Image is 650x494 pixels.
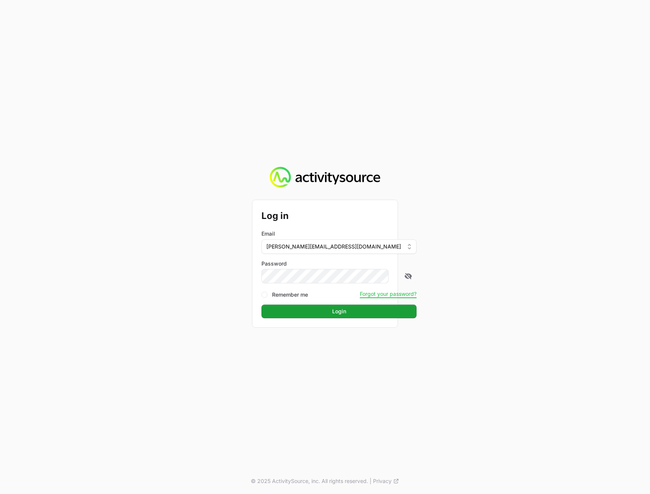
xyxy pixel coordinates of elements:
label: Email [261,230,275,238]
label: Password [261,260,417,267]
label: Remember me [272,291,308,299]
img: Activity Source [270,167,380,188]
span: | [370,477,372,485]
p: © 2025 ActivitySource, inc. All rights reserved. [251,477,368,485]
button: Login [261,305,417,318]
button: Forgot your password? [360,291,417,297]
span: Login [332,307,346,316]
h2: Log in [261,209,417,223]
span: [PERSON_NAME][EMAIL_ADDRESS][DOMAIN_NAME] [266,243,401,250]
a: Privacy [373,477,399,485]
button: [PERSON_NAME][EMAIL_ADDRESS][DOMAIN_NAME] [261,239,417,254]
